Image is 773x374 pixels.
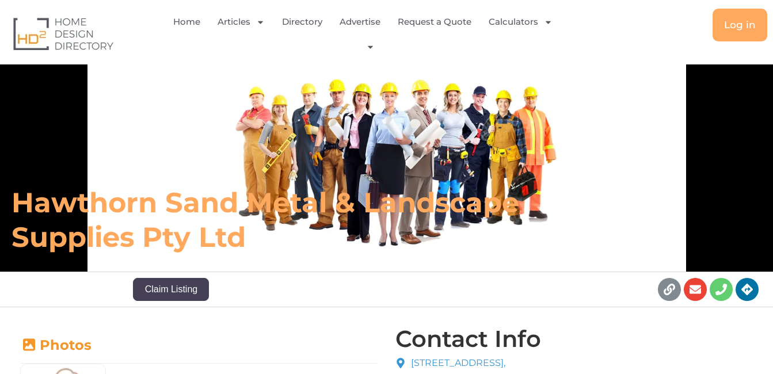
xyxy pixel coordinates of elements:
a: Calculators [489,9,553,35]
button: Claim Listing [133,278,209,301]
a: Request a Quote [398,9,471,35]
a: Log in [713,9,767,41]
span: [STREET_ADDRESS], [408,356,505,370]
h4: Contact Info [395,327,541,350]
a: Advertise [340,9,380,35]
a: Articles [218,9,265,35]
h6: Hawthorn Sand Metal & Landscape Supplies Pty Ltd [12,185,535,254]
a: Photos [20,337,92,353]
a: Home [173,9,200,35]
span: Log in [724,20,756,30]
nav: Menu [158,9,577,59]
a: Directory [282,9,322,35]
